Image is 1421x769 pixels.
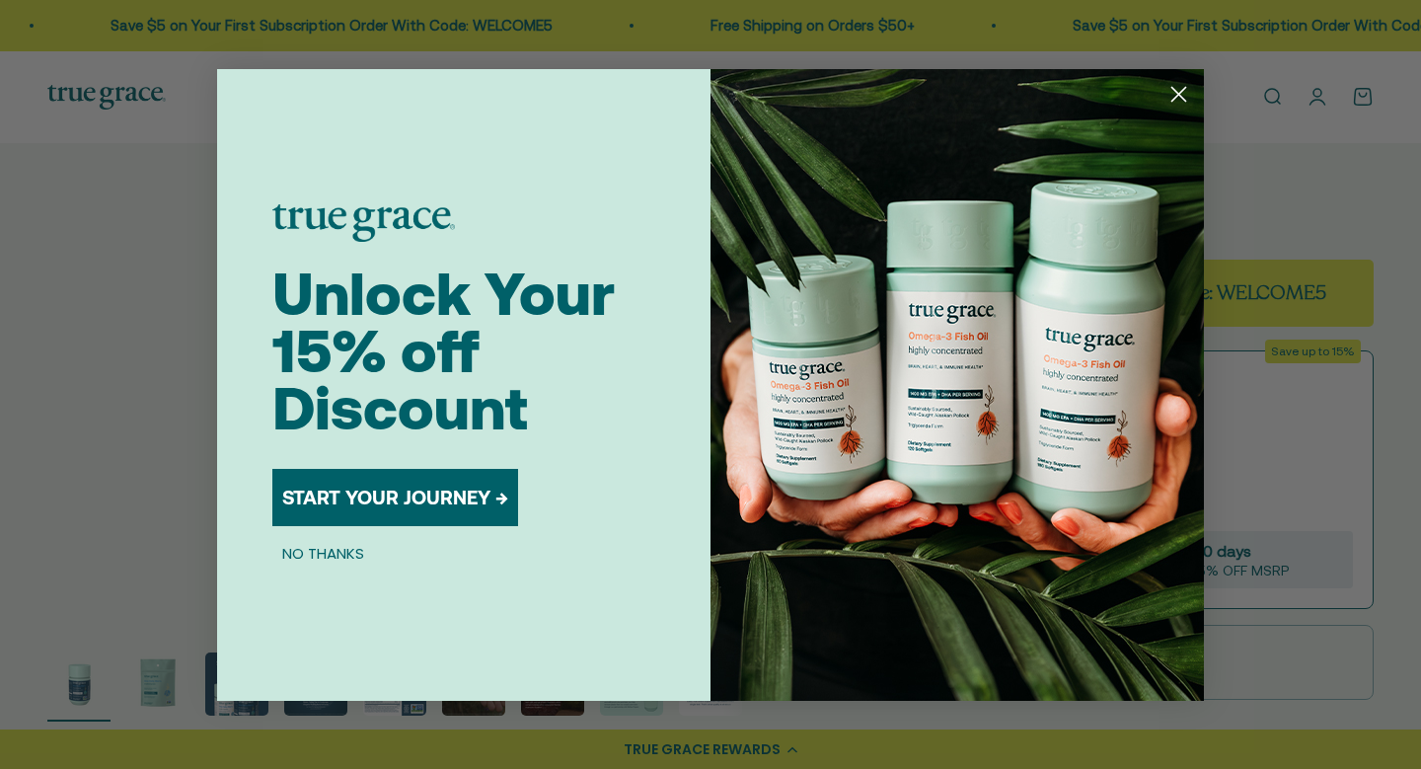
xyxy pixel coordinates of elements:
img: 098727d5-50f8-4f9b-9554-844bb8da1403.jpeg [710,69,1204,701]
span: Unlock Your 15% off Discount [272,260,615,442]
button: Close dialog [1161,77,1196,112]
button: START YOUR JOURNEY → [272,469,518,526]
img: logo placeholder [272,204,455,242]
button: NO THANKS [272,542,374,566]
